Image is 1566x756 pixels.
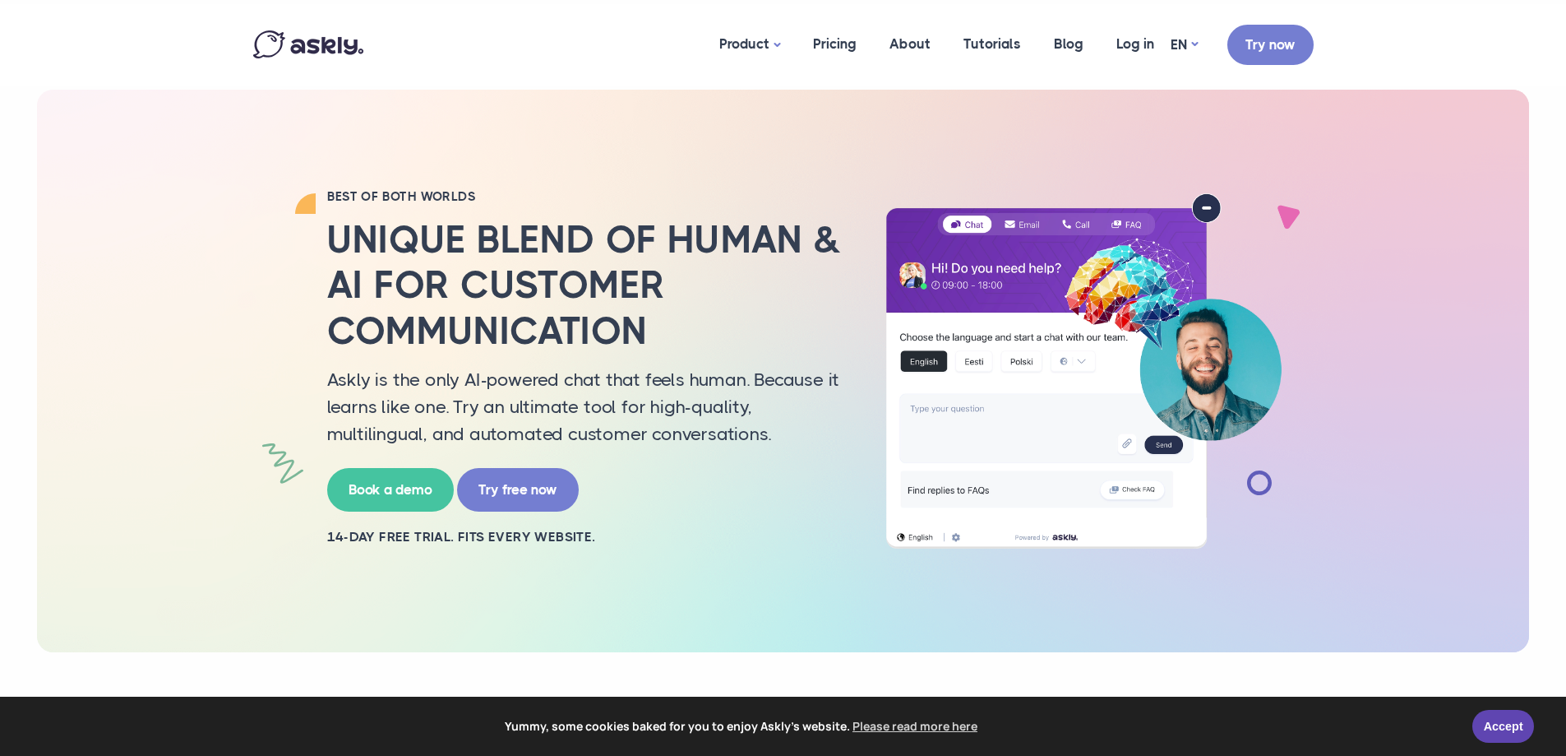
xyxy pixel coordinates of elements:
h2: BEST OF BOTH WORLDS [327,188,845,205]
img: AI multilingual chat [870,193,1297,549]
h2: 14-day free trial. Fits every website. [327,528,845,546]
a: learn more about cookies [850,714,980,739]
a: Tutorials [947,4,1037,84]
a: About [873,4,947,84]
a: Try free now [457,468,579,512]
a: Pricing [797,4,873,84]
a: Log in [1100,4,1171,84]
a: Accept [1472,710,1534,743]
a: EN [1171,33,1198,57]
a: Blog [1037,4,1100,84]
p: Askly is the only AI-powered chat that feels human. Because it learns like one. Try an ultimate t... [327,366,845,448]
img: Askly [253,30,363,58]
a: Product [703,4,797,86]
span: Yummy, some cookies baked for you to enjoy Askly's website. [24,714,1461,739]
a: Try now [1227,25,1314,65]
a: Book a demo [327,468,454,512]
h2: Unique blend of human & AI for customer communication [327,217,845,354]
